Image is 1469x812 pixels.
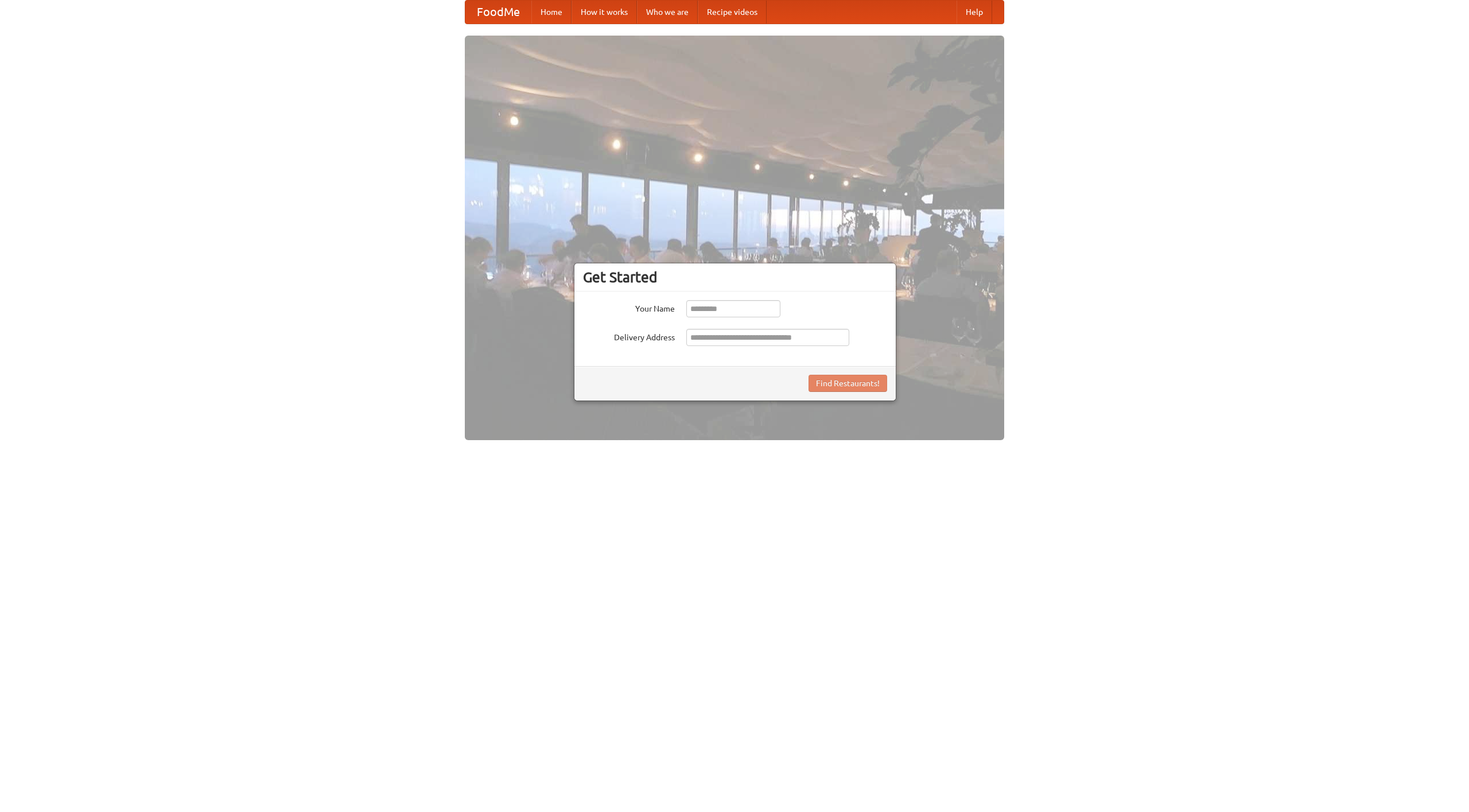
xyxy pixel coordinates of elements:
label: Delivery Address [583,329,675,343]
a: Home [531,1,572,24]
h3: Get Started [583,269,887,286]
a: How it works [572,1,637,24]
a: FoodMe [465,1,531,24]
a: Who we are [637,1,698,24]
button: Find Restaurants! [809,375,887,392]
a: Help [957,1,992,24]
label: Your Name [583,300,675,314]
a: Recipe videos [698,1,767,24]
